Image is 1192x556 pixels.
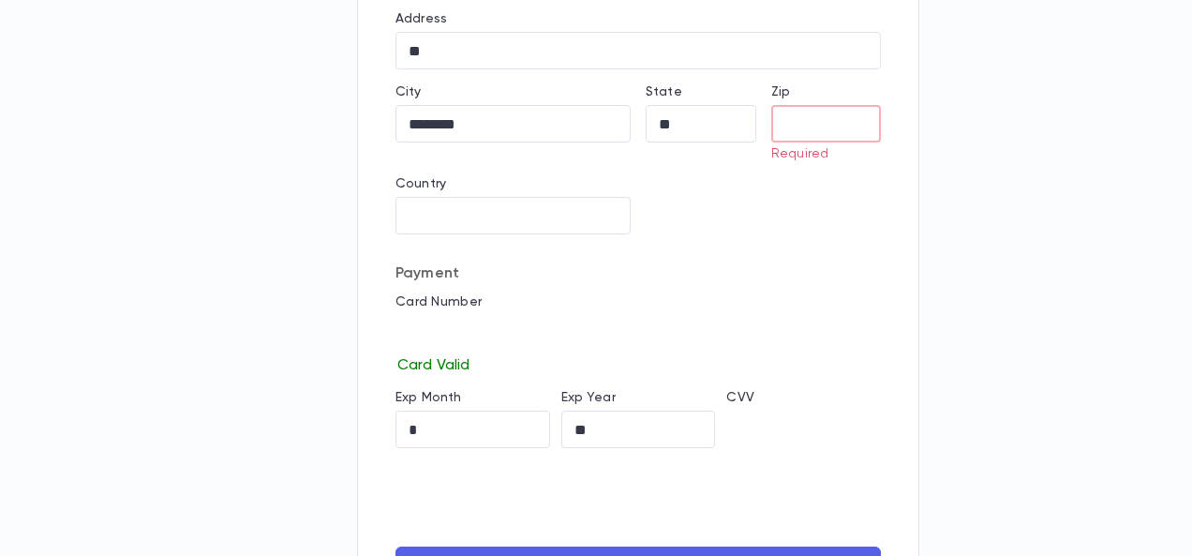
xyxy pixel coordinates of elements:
iframe: cvv [726,411,881,448]
p: Card Valid [395,353,881,375]
p: Card Number [395,294,881,309]
label: State [646,84,682,99]
p: Payment [395,264,881,283]
p: CVV [726,390,881,405]
label: Exp Year [561,390,616,405]
label: Zip [771,84,790,99]
label: Address [395,11,447,26]
label: Country [395,176,446,191]
label: Exp Month [395,390,461,405]
iframe: card [395,315,881,353]
label: City [395,84,422,99]
p: Required [771,146,869,161]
